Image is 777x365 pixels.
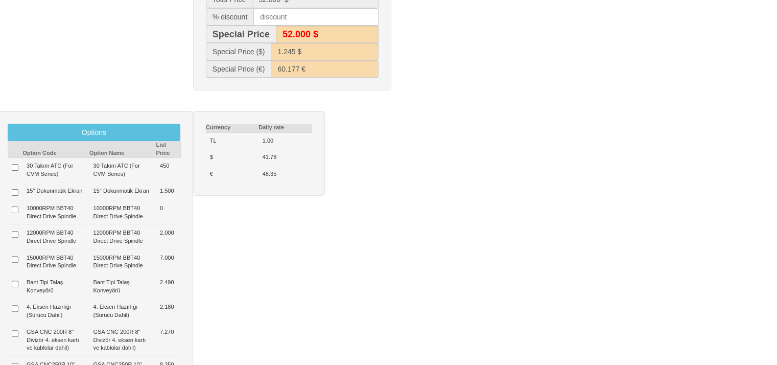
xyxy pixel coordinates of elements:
td: 1.500 [156,182,181,200]
td: 450 [156,157,181,182]
td: 2.490 [156,275,181,299]
th: Option Code [22,141,89,157]
td: Bant Tipi Talaş Konveyörü [22,275,89,299]
td: 1.00 [258,132,313,149]
span: Special Price ($) [206,43,271,60]
input: Machine Price [271,43,378,60]
td: TL [206,132,258,149]
td: GSA CNC 200R 8'' Divizör 4. eksen kartı ve kablolar dahil) [89,324,156,356]
input: Special Price [276,26,379,43]
td: 30 Takım ATC (For CVM Series) [22,157,89,182]
td: 15000RPM BBT40 Direct Drive Spindle [89,249,156,274]
th: Daily rate [258,124,313,132]
td: 7.000 [156,249,181,274]
td: 12000RPM BBT40 Direct Drive Spindle [22,225,89,249]
td: $ [206,149,258,166]
button: Options [8,124,180,141]
td: 7.270 [156,324,181,356]
b: Special Price [213,29,270,39]
td: 4. Eksen Hazırlığı (Sürücü Dahil) [89,299,156,324]
td: € [206,166,258,183]
input: Machine Price [271,60,378,78]
input: discount [253,8,378,26]
td: 10000RPM BBT40 Direct Drive Spindle [22,200,89,224]
th: List Price [156,141,181,157]
td: 41.78 [258,149,313,166]
td: GSA CNC 200R 8'' Divizör 4. eksen kartı ve kablolar dahil) [22,324,89,356]
td: 15000RPM BBT40 Direct Drive Spindle [22,249,89,274]
td: 4. Eksen Hazırlığı (Sürücü Dahil) [22,299,89,324]
td: 12000RPM BBT40 Direct Drive Spindle [89,225,156,249]
td: Bant Tipi Talaş Konveyörü [89,275,156,299]
span: % discount [206,8,253,26]
td: 2.180 [156,299,181,324]
th: Option Name [89,141,156,157]
th: Currency [206,124,258,132]
td: 0 [156,200,181,224]
td: 2.000 [156,225,181,249]
td: 15'' Dokunmatik Ekran [89,182,156,200]
td: 10000RPM BBT40 Direct Drive Spindle [89,200,156,224]
td: 30 Takım ATC (For CVM Series) [89,157,156,182]
span: Special Price (€) [206,60,271,78]
td: 15'' Dokunmatik Ekran [22,182,89,200]
td: 48.35 [258,166,313,183]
